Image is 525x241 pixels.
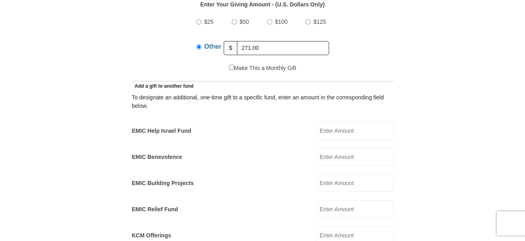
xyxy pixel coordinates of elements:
[132,179,194,187] label: EMIC Building Projects
[132,153,182,161] label: EMIC Benevolence
[237,41,329,55] input: Other Amount
[229,65,234,70] input: Make This a Monthly Gift
[317,148,393,166] input: Enter Amount
[132,205,178,214] label: EMIC Relief Fund
[132,93,393,110] div: To designate an additional, one-time gift to a specific fund, enter an amount in the correspondin...
[317,122,393,140] input: Enter Amount
[275,19,288,25] span: $100
[313,19,326,25] span: $125
[229,64,296,72] label: Make This a Monthly Gift
[204,43,222,50] span: Other
[204,19,214,25] span: $25
[317,200,393,218] input: Enter Amount
[132,127,191,135] label: EMIC Help Israel Fund
[200,1,325,8] strong: Enter Your Giving Amount - (U.S. Dollars Only)
[132,231,171,240] label: KCM Offerings
[132,83,194,89] span: Add a gift to another fund
[240,19,249,25] span: $50
[224,41,237,55] span: $
[317,174,393,192] input: Enter Amount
